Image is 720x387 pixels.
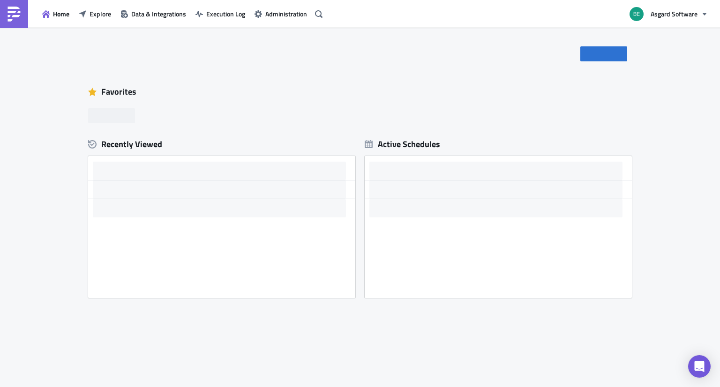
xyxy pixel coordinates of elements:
span: Asgard Software [651,9,697,19]
img: PushMetrics [7,7,22,22]
button: Asgard Software [624,4,713,24]
button: Home [37,7,74,21]
button: Execution Log [191,7,250,21]
img: Avatar [629,6,645,22]
div: Favorites [88,85,632,99]
span: Explore [90,9,111,19]
div: Recently Viewed [88,137,355,151]
div: Active Schedules [365,139,440,149]
button: Data & Integrations [116,7,191,21]
span: Home [53,9,69,19]
span: Execution Log [206,9,245,19]
span: Data & Integrations [131,9,186,19]
div: Open Intercom Messenger [688,355,711,378]
button: Explore [74,7,116,21]
button: Administration [250,7,312,21]
span: Administration [265,9,307,19]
